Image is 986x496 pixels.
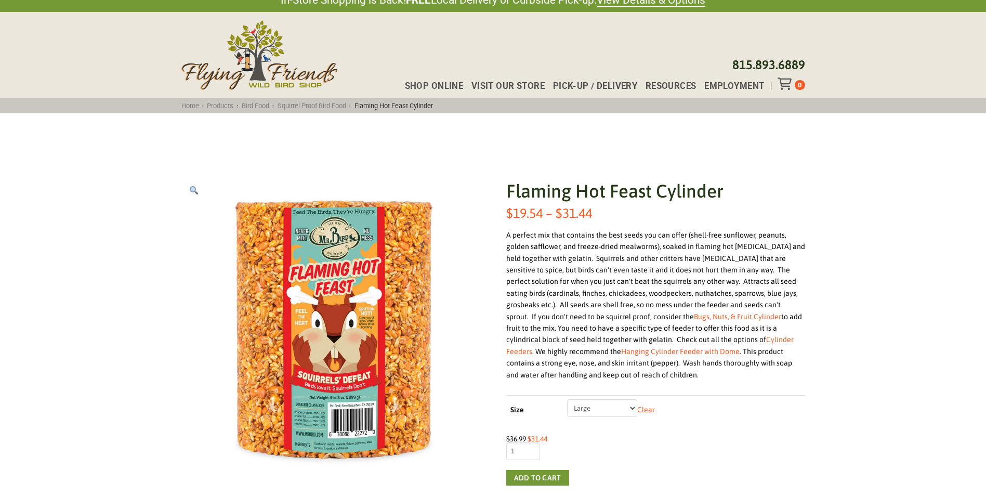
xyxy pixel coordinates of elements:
[528,435,547,443] bdi: 31.44
[704,82,764,90] span: Employment
[778,77,795,90] div: Toggle Off Canvas Content
[556,205,562,220] span: $
[239,102,273,110] a: Bird Food
[546,205,553,220] span: –
[694,312,781,321] a: Bugs, Nuts, & Fruit Cylinder
[506,229,805,381] div: A perfect mix that contains the best seeds you can offer (shell-free sunflower, peanuts, golden s...
[506,335,794,355] a: Cylinder Feeders
[190,186,198,194] img: 🔍
[637,406,655,414] a: Clear options
[181,20,337,90] img: Flying Friends Wild Bird Shop Logo
[506,435,526,443] bdi: 36.99
[528,435,531,443] span: $
[204,102,237,110] a: Products
[178,102,202,110] a: Home
[506,442,540,460] input: Product quantity
[506,205,513,220] span: $
[556,205,592,220] bdi: 31.44
[178,102,436,110] span: : : : :
[351,102,436,110] span: Flaming Hot Feast Cylinder
[506,470,569,486] button: Add to cart
[463,82,545,90] a: Visit Our Store
[798,81,801,89] span: 0
[545,82,637,90] a: Pick-up / Delivery
[405,82,464,90] span: Shop Online
[471,82,545,90] span: Visit Our Store
[506,435,510,443] span: $
[646,82,696,90] span: Resources
[696,82,764,90] a: Employment
[510,404,558,416] label: Size
[732,58,805,72] a: 815.893.6889
[397,82,463,90] a: Shop Online
[506,205,543,220] bdi: 19.54
[637,82,696,90] a: Resources
[506,178,805,204] h1: Flaming Hot Feast Cylinder
[274,102,349,110] a: Squirrel Proof Bird Food
[181,178,206,203] a: View full-screen image gallery
[553,82,638,90] span: Pick-up / Delivery
[621,347,740,356] a: Hanging Cylinder Feeder with Dome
